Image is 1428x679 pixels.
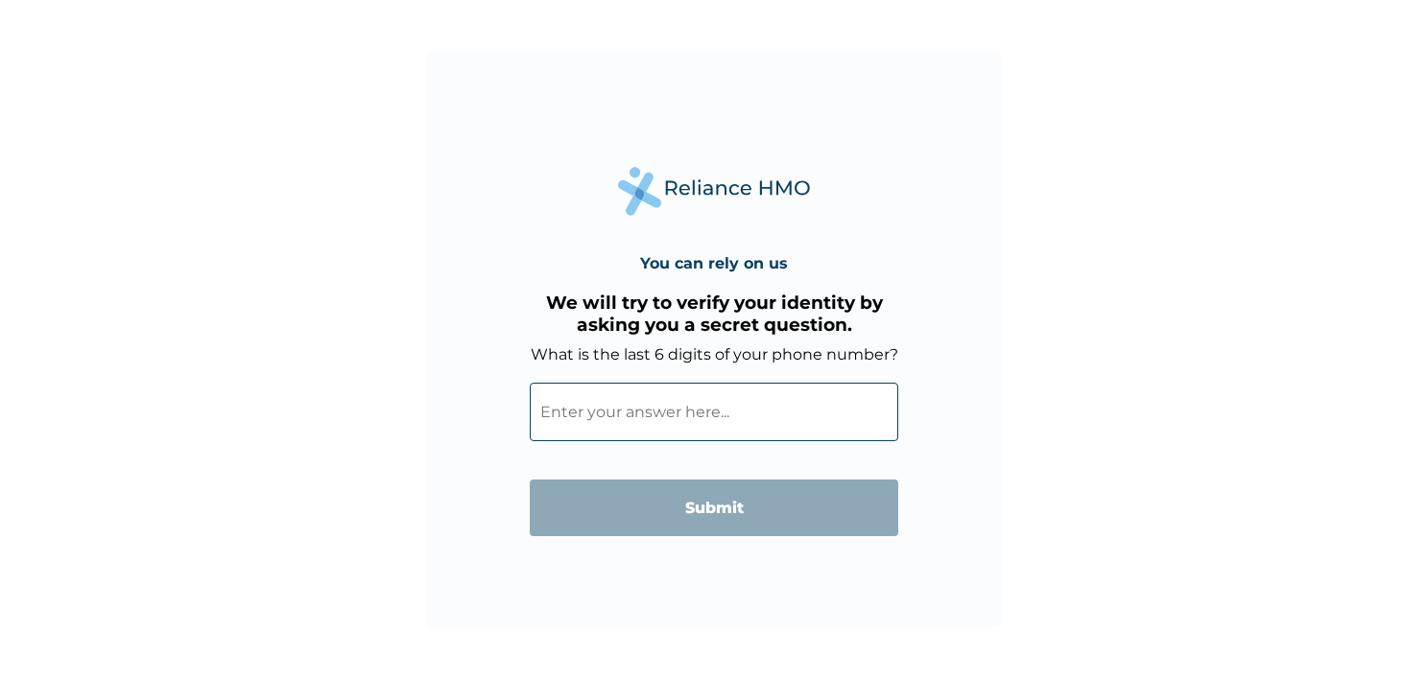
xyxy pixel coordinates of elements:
h3: We will try to verify your identity by asking you a secret question. [530,292,898,336]
input: Submit [530,480,898,536]
input: Enter your answer here... [530,383,898,441]
img: Reliance Health's Logo [618,167,810,216]
h4: You can rely on us [640,254,788,272]
label: What is the last 6 digits of your phone number? [531,345,898,363]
